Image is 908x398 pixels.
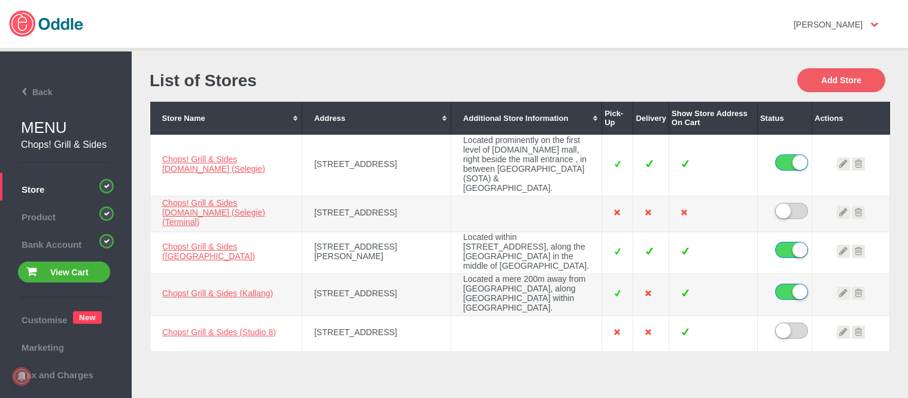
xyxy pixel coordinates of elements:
[150,102,302,135] th: Store Name: No sort applied, activate to apply an ascending sort
[451,135,602,196] td: Located prominently on the first level of [DOMAIN_NAME] mall, right beside the mall entrance , in...
[602,102,633,135] th: Pick-Up: No sort applied, sorting is disabled
[815,114,887,123] div: Actions
[669,102,758,135] th: Show Store Address On Cart: No sort applied, sorting is disabled
[6,312,66,325] span: Customise
[99,179,114,193] img: circular-progress-bar-green-completed.png
[162,114,290,123] div: Store Name
[21,139,114,150] h2: Chops! Grill & Sides
[21,119,132,137] h1: MENU
[302,196,451,232] td: [STREET_ADDRESS]
[162,198,265,227] a: Chops! Grill & Sides [DOMAIN_NAME] (Selegie) (Terminal)
[451,274,602,315] td: Located a mere 200m away from [GEOGRAPHIC_DATA], along [GEOGRAPHIC_DATA] within [GEOGRAPHIC_DATA].
[871,23,878,27] img: user-option-arrow.png
[636,114,666,123] div: Delivery
[314,114,439,123] div: Address
[302,102,451,135] th: Address: No sort applied, activate to apply an ascending sort
[794,20,863,29] strong: [PERSON_NAME]
[812,102,890,135] th: Actions: No sort applied, sorting is disabled
[451,102,602,135] th: Additional Store Information: No sort applied, activate to apply an ascending sort
[6,209,126,222] span: Product
[302,232,451,274] td: [STREET_ADDRESS][PERSON_NAME]
[463,114,590,123] div: Additional Store Information
[797,68,885,92] button: Add Store
[99,234,114,248] img: circular-progress-bar-green-completed.png
[162,327,276,337] a: Chops! Grill & Sides (Studio 8)
[302,274,451,315] td: [STREET_ADDRESS]
[6,236,126,250] span: Bank Account
[760,114,809,123] div: Status
[633,102,669,135] th: Delivery: No sort applied, sorting is disabled
[162,154,265,174] a: Chops! Grill & Sides [DOMAIN_NAME] (Selegie)
[73,311,102,324] span: New
[605,109,630,127] div: Pick-Up
[6,339,126,353] span: Marketing
[6,181,126,195] span: Store
[18,262,110,282] button: View Cart
[162,242,255,261] a: Chops! Grill & Sides ([GEOGRAPHIC_DATA])
[451,232,602,274] td: Located within [STREET_ADDRESS], along the [GEOGRAPHIC_DATA] in the middle of [GEOGRAPHIC_DATA].
[4,87,52,97] span: Back
[150,71,520,90] h1: List of Stores
[302,135,451,196] td: [STREET_ADDRESS]
[302,315,451,351] td: [STREET_ADDRESS]
[672,109,755,127] div: Show Store Address On Cart
[162,288,273,298] a: Chops! Grill & Sides (Kallang)
[50,268,89,277] span: View Cart
[757,102,812,135] th: Status: No sort applied, sorting is disabled
[6,367,126,380] span: Tax and Charges
[99,206,114,221] img: circular-progress-bar-green-completed.png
